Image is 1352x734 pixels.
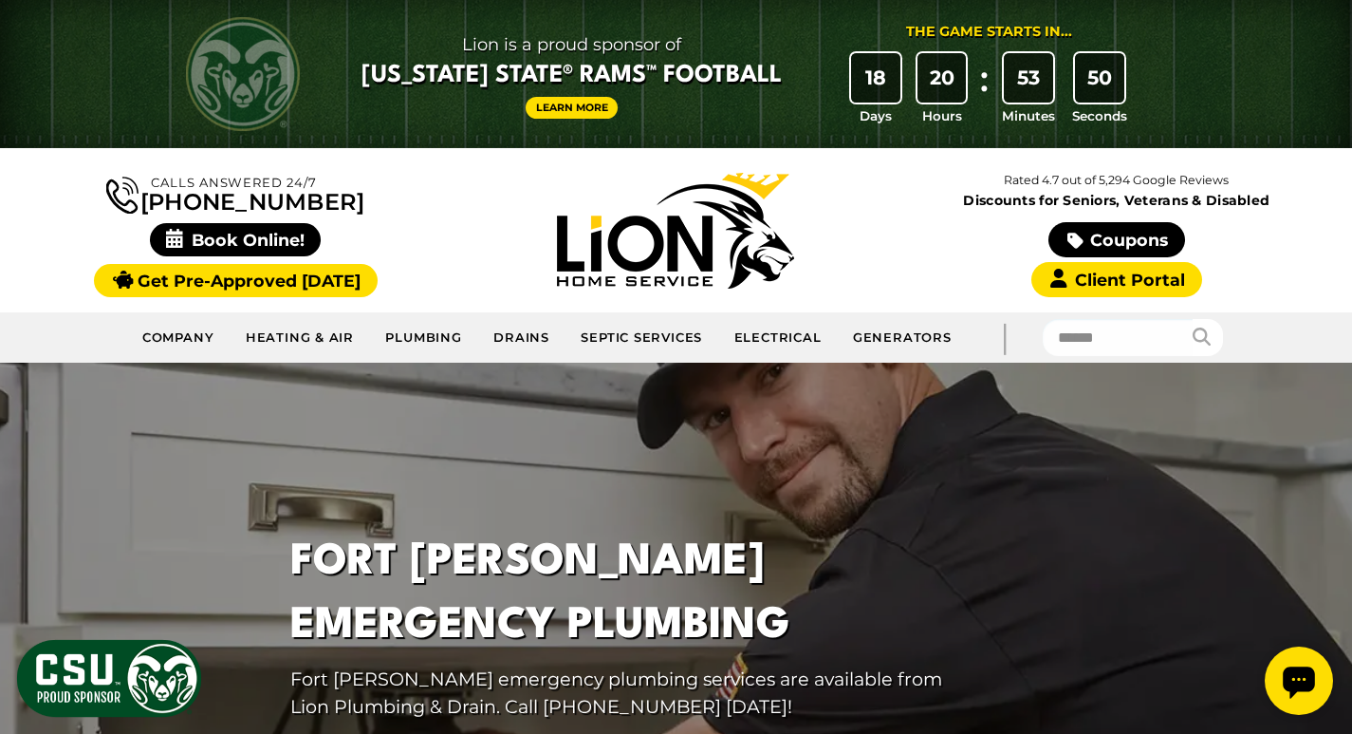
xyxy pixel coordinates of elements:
span: [US_STATE] State® Rams™ Football [361,60,782,92]
a: Get Pre-Approved [DATE] [94,264,378,297]
h1: Fort [PERSON_NAME] Emergency Plumbing [290,531,981,658]
a: Septic Services [565,319,718,357]
a: Electrical [718,319,837,357]
a: Plumbing [370,319,478,357]
span: Lion is a proud sponsor of [361,29,782,60]
p: Fort [PERSON_NAME] emergency plumbing services are available from Lion Plumbing & Drain. Call [PH... [290,666,981,721]
img: Lion Home Service [557,173,794,289]
a: Company [127,319,231,357]
div: 53 [1004,53,1053,103]
a: Learn More [526,97,619,119]
span: Days [860,106,892,125]
div: 50 [1075,53,1124,103]
a: Drains [478,319,565,357]
span: Hours [922,106,962,125]
div: | [967,312,1043,363]
div: 18 [851,53,900,103]
span: Seconds [1072,106,1127,125]
div: Open chat widget [8,8,76,76]
a: Generators [838,319,967,357]
div: : [974,53,993,126]
span: Discounts for Seniors, Veterans & Disabled [900,194,1333,207]
div: 20 [917,53,967,103]
p: Rated 4.7 out of 5,294 Google Reviews [897,170,1337,191]
span: Minutes [1002,106,1055,125]
a: Heating & Air [231,319,371,357]
a: [PHONE_NUMBER] [106,173,364,214]
span: Book Online! [150,223,322,256]
img: CSU Rams logo [186,17,300,131]
a: Coupons [1048,222,1185,257]
a: Client Portal [1031,262,1202,297]
div: The Game Starts in... [906,22,1072,43]
img: CSU Sponsor Badge [14,637,204,720]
